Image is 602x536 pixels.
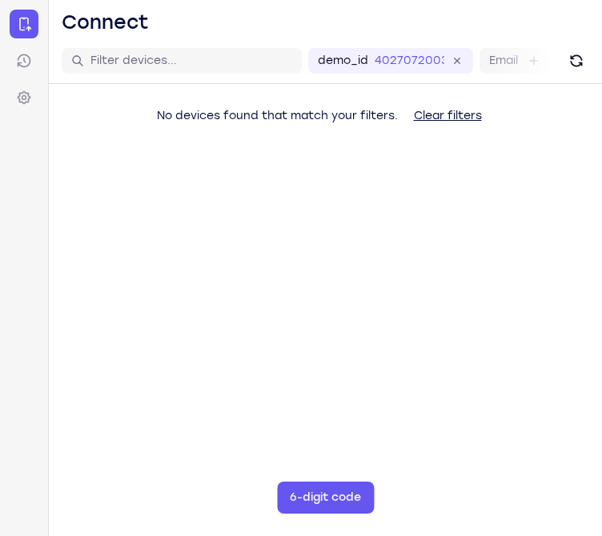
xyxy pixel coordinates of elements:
[401,100,495,132] button: Clear filters
[10,83,38,112] a: Settings
[10,46,38,75] a: Sessions
[90,53,292,69] input: Filter devices...
[564,48,589,74] button: Refresh
[318,53,368,69] label: demo_id
[277,482,374,514] button: 6-digit code
[489,53,518,69] label: Email
[62,10,149,35] h1: Connect
[157,109,398,122] span: No devices found that match your filters.
[10,10,38,38] a: Connect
